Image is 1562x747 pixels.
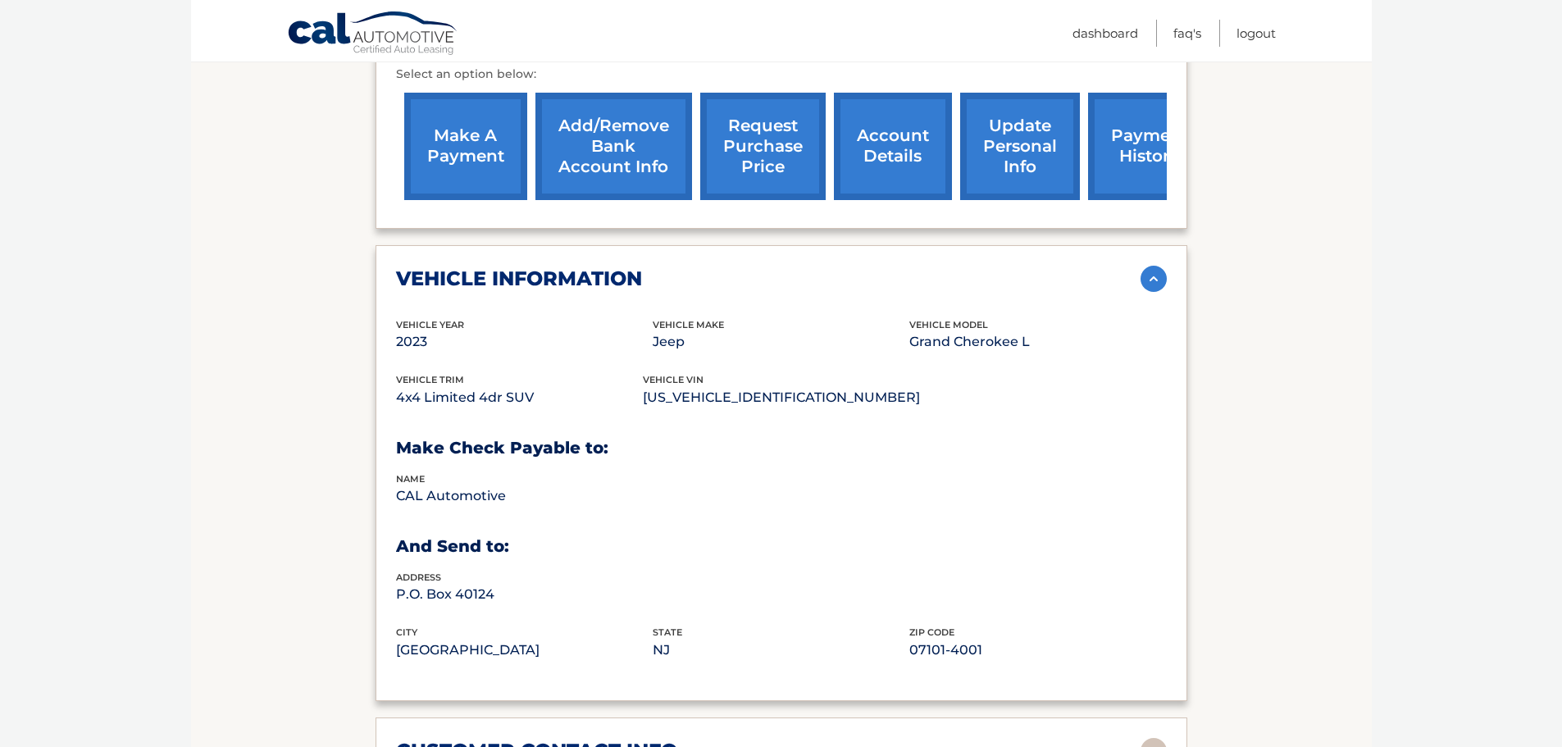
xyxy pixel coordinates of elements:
p: P.O. Box 40124 [396,583,653,606]
a: Dashboard [1072,20,1138,47]
span: vehicle make [653,319,724,330]
p: Jeep [653,330,909,353]
span: name [396,473,425,485]
h3: Make Check Payable to: [396,438,1167,458]
p: NJ [653,639,909,662]
p: Select an option below: [396,65,1167,84]
span: address [396,572,441,583]
span: city [396,626,417,638]
a: make a payment [404,93,527,200]
a: payment history [1088,93,1211,200]
img: accordion-active.svg [1141,266,1167,292]
p: [US_VEHICLE_IDENTIFICATION_NUMBER] [643,386,920,409]
span: state [653,626,682,638]
p: CAL Automotive [396,485,653,508]
p: 2023 [396,330,653,353]
p: 4x4 Limited 4dr SUV [396,386,643,409]
a: account details [834,93,952,200]
a: FAQ's [1173,20,1201,47]
p: 07101-4001 [909,639,1166,662]
span: zip code [909,626,954,638]
span: vehicle vin [643,374,704,385]
a: request purchase price [700,93,826,200]
a: Logout [1236,20,1276,47]
p: [GEOGRAPHIC_DATA] [396,639,653,662]
a: update personal info [960,93,1080,200]
span: vehicle model [909,319,988,330]
span: vehicle trim [396,374,464,385]
span: vehicle Year [396,319,464,330]
h2: vehicle information [396,266,642,291]
h3: And Send to: [396,536,1167,557]
a: Add/Remove bank account info [535,93,692,200]
a: Cal Automotive [287,11,459,58]
p: Grand Cherokee L [909,330,1166,353]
